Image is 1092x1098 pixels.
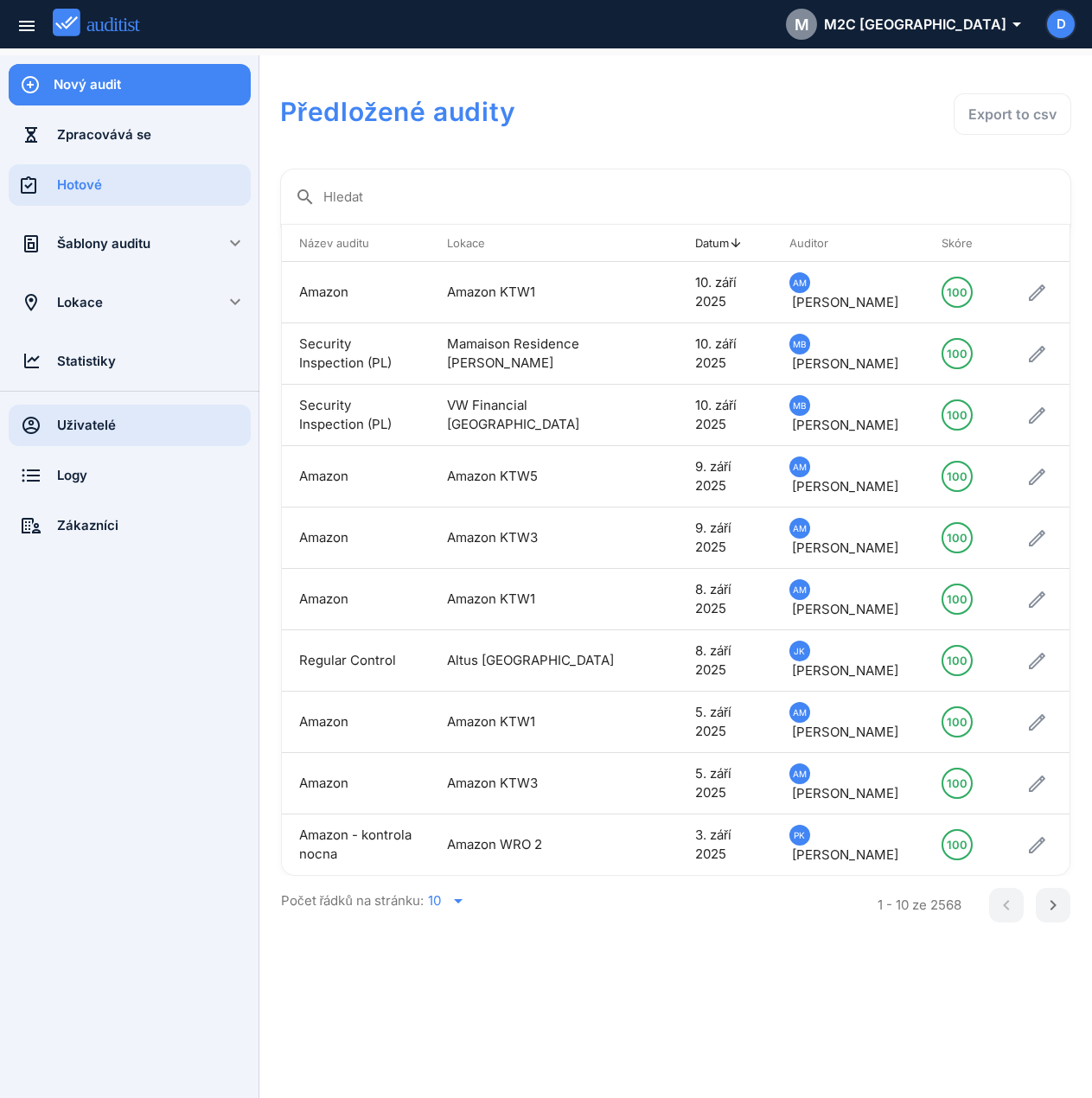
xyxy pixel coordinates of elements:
i: keyboard_arrow_down [225,291,246,312]
div: Šablony auditu [57,234,202,253]
th: Název auditu: Not sorted. Activate to sort ascending. [282,225,430,262]
span: AM [793,580,807,599]
div: 100 [947,585,967,613]
div: Lokace [57,293,202,312]
h1: Předložené audity [280,93,755,130]
span: [PERSON_NAME] [792,355,898,372]
a: Zákazníci [9,505,251,546]
th: : Not sorted. [1004,225,1070,262]
td: Amazon WRO 2 [430,814,643,876]
div: Hotové [57,176,251,195]
span: MB [793,396,807,415]
div: 100 [947,769,967,797]
td: VW Financial [GEOGRAPHIC_DATA] [430,385,643,446]
span: [PERSON_NAME] [792,724,898,740]
div: Uživatelé [57,416,251,435]
a: Uživatelé [9,405,251,446]
td: Amazon [282,569,430,630]
td: Amazon [282,446,430,508]
span: [PERSON_NAME] [792,846,898,863]
td: Amazon KTW3 [430,753,643,814]
td: 3. září 2025 [678,814,772,876]
i: chevron_right [1043,895,1063,916]
div: 10 [428,893,441,909]
div: 100 [947,278,967,306]
td: Security Inspection (PL) [282,323,430,385]
div: Export to csv [968,104,1057,124]
th: Skóre: Not sorted. Activate to sort ascending. [924,225,1004,262]
td: 10. září 2025 [678,385,772,446]
i: menu [16,16,37,36]
td: Amazon KTW1 [430,262,643,323]
td: Amazon [282,753,430,814]
i: search [295,187,316,207]
td: Mamaison Residence [PERSON_NAME] [430,323,643,385]
th: Datum: Sorted descending. Activate to remove sorting. [678,225,772,262]
td: Security Inspection (PL) [282,385,430,446]
div: 100 [947,708,967,736]
input: Hledat [323,183,1057,211]
td: Amazon [282,508,430,569]
span: AM [793,703,807,722]
td: Amazon [282,262,430,323]
td: Amazon - kontrola nocna [282,814,430,876]
td: 5. září 2025 [678,753,772,814]
button: Next page [1036,888,1070,922]
span: [PERSON_NAME] [792,601,898,617]
div: 100 [947,831,967,859]
td: Amazon KTW5 [430,446,643,508]
a: Hotové [9,164,251,206]
i: keyboard_arrow_down [225,233,246,253]
div: Zpracovává se [57,125,251,144]
td: Amazon KTW1 [430,569,643,630]
i: arrow_drop_down [448,891,469,911]
th: Auditor: Not sorted. Activate to sort ascending. [772,225,924,262]
div: 100 [947,401,967,429]
span: [PERSON_NAME] [792,417,898,433]
td: 10. září 2025 [678,323,772,385]
span: JK [794,642,805,661]
td: Amazon [282,692,430,753]
td: 9. září 2025 [678,508,772,569]
i: arrow_upward [729,236,743,250]
div: 100 [947,463,967,490]
div: M2C [GEOGRAPHIC_DATA] [786,9,1019,40]
td: 10. září 2025 [678,262,772,323]
button: MM2C [GEOGRAPHIC_DATA] [772,3,1033,45]
button: D [1045,9,1076,40]
div: Počet řádků na stránku: [281,876,832,926]
span: AM [793,457,807,476]
div: Zákazníci [57,516,251,535]
div: 1 - 10 ze 2568 [878,896,961,916]
a: Lokace [9,282,202,323]
div: 100 [947,524,967,552]
div: Logy [57,466,251,485]
div: Nový audit [54,75,251,94]
a: Statistiky [9,341,251,382]
td: Amazon KTW3 [430,508,643,569]
span: [PERSON_NAME] [792,785,898,801]
div: 100 [947,340,967,367]
td: Altus [GEOGRAPHIC_DATA] [430,630,643,692]
td: 9. září 2025 [678,446,772,508]
i: arrow_drop_down_outlined [1006,14,1019,35]
a: Šablony auditu [9,223,202,265]
span: [PERSON_NAME] [792,478,898,495]
span: AM [793,519,807,538]
div: 100 [947,647,967,674]
span: M [795,13,809,36]
td: 5. září 2025 [678,692,772,753]
span: MB [793,335,807,354]
td: 8. září 2025 [678,630,772,692]
span: D [1057,15,1066,35]
th: : Not sorted. [643,225,678,262]
a: Zpracovává se [9,114,251,156]
span: [PERSON_NAME] [792,539,898,556]
span: AM [793,764,807,783]
span: PK [794,826,805,845]
th: Lokace: Not sorted. Activate to sort ascending. [430,225,643,262]
img: auditist_logo_new.svg [53,9,156,37]
td: Regular Control [282,630,430,692]
span: [PERSON_NAME] [792,662,898,679]
td: Amazon KTW1 [430,692,643,753]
